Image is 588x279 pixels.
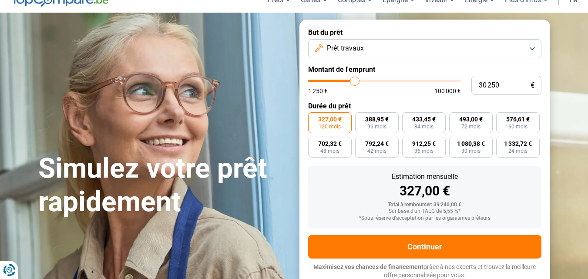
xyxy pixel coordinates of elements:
div: *Sous réserve d'acceptation par les organismes prêteurs [315,215,534,222]
span: 433,45 € [412,116,436,122]
div: Estimation mensuelle [315,173,534,180]
span: 60 mois [508,124,528,129]
span: 36 mois [414,148,433,154]
div: Total à rembourser: 39 240,00 € [315,202,534,208]
span: 576,61 € [506,116,530,122]
span: 72 mois [461,124,480,129]
span: 1 080,38 € [457,141,485,147]
span: Maximisez vos chances de financement [313,263,423,270]
span: 792,24 € [365,141,389,147]
label: Durée du prêt [308,102,541,110]
span: 120 mois [319,124,341,129]
span: 327,00 € [318,116,342,122]
span: 493,00 € [459,116,483,122]
button: Prêt travaux [308,39,541,58]
h1: Simulez votre prêt rapidement [38,152,289,219]
span: 912,25 € [412,141,436,147]
span: 702,32 € [318,141,342,147]
span: 1 250 € [308,88,328,94]
label: But du prêt [308,28,541,37]
label: Montant de l'emprunt [308,65,541,74]
span: 42 mois [367,148,386,154]
span: 30 mois [461,148,480,154]
span: 84 mois [414,124,433,129]
div: Sur base d'un TAEG de 5,55 %* [315,208,534,215]
button: Continuer [308,235,541,259]
span: € [531,82,534,89]
div: 327,00 € [315,185,534,198]
span: 48 mois [320,148,339,154]
span: 24 mois [508,148,528,154]
span: 1 332,72 € [504,141,532,147]
span: 388,95 € [365,116,389,122]
span: Prêt travaux [327,44,364,53]
span: 96 mois [367,124,386,129]
span: 100 000 € [434,88,461,94]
